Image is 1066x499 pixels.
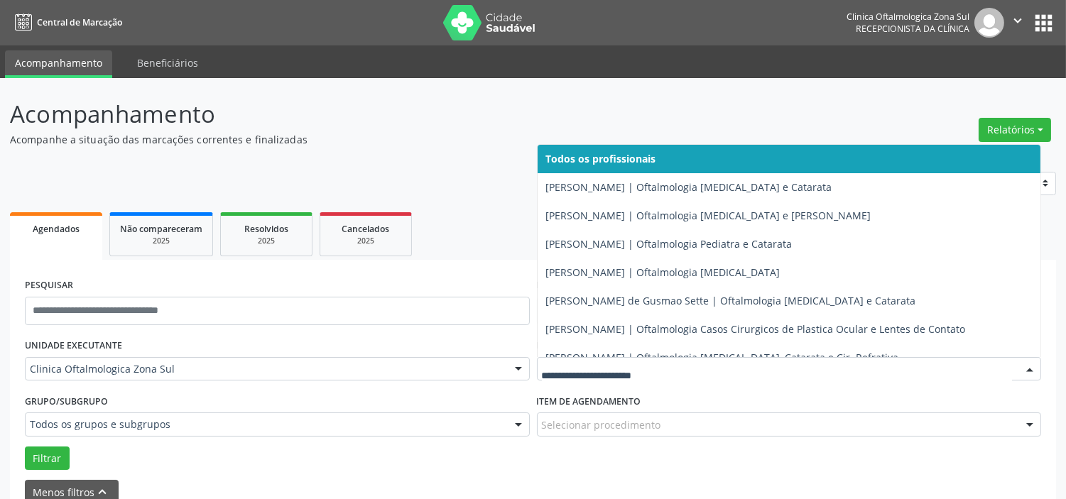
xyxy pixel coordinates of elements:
[120,223,202,235] span: Não compareceram
[231,236,302,246] div: 2025
[856,23,969,35] span: Recepcionista da clínica
[127,50,208,75] a: Beneficiários
[1031,11,1056,35] button: apps
[1010,13,1026,28] i: 
[542,417,661,432] span: Selecionar procedimento
[25,335,122,357] label: UNIDADE EXECUTANTE
[10,132,742,147] p: Acompanhe a situação das marcações correntes e finalizadas
[537,390,641,412] label: Item de agendamento
[1004,8,1031,38] button: 
[25,446,70,471] button: Filtrar
[546,294,916,307] span: [PERSON_NAME] de Gusmao Sette | Oftalmologia [MEDICAL_DATA] e Catarata
[974,8,1004,38] img: img
[546,322,966,336] span: [PERSON_NAME] | Oftalmologia Casos Cirurgicos de Plastica Ocular e Lentes de Contato
[30,417,501,432] span: Todos os grupos e subgrupos
[979,118,1051,142] button: Relatórios
[37,16,122,28] span: Central de Marcação
[342,223,390,235] span: Cancelados
[25,275,73,297] label: PESQUISAR
[546,265,781,279] span: [PERSON_NAME] | Oftalmologia [MEDICAL_DATA]
[25,390,108,412] label: Grupo/Subgrupo
[546,180,832,194] span: [PERSON_NAME] | Oftalmologia [MEDICAL_DATA] e Catarata
[10,11,122,34] a: Central de Marcação
[546,209,871,222] span: [PERSON_NAME] | Oftalmologia [MEDICAL_DATA] e [PERSON_NAME]
[244,223,288,235] span: Resolvidos
[30,362,501,376] span: Clinica Oftalmologica Zona Sul
[546,237,793,251] span: [PERSON_NAME] | Oftalmologia Pediatra e Catarata
[546,351,899,364] span: [PERSON_NAME] | Oftalmologia [MEDICAL_DATA], Catarata e Cir. Refrativa
[120,236,202,246] div: 2025
[5,50,112,78] a: Acompanhamento
[546,152,656,165] span: Todos os profissionais
[10,97,742,132] p: Acompanhamento
[847,11,969,23] div: Clinica Oftalmologica Zona Sul
[330,236,401,246] div: 2025
[33,223,80,235] span: Agendados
